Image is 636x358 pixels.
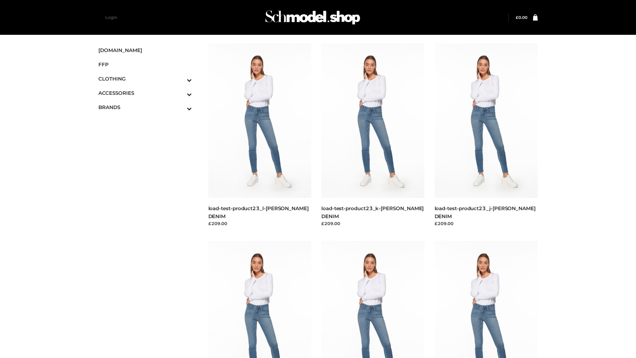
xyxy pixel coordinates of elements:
div: £209.00 [208,220,312,227]
div: £209.00 [321,220,425,227]
a: £0.00 [516,15,527,20]
span: £ [516,15,518,20]
a: load-test-product23_l-[PERSON_NAME] DENIM [208,205,309,219]
a: BRANDSToggle Submenu [98,100,192,114]
span: ACCESSORIES [98,89,192,97]
span: [DOMAIN_NAME] [98,46,192,54]
a: Login [105,15,117,20]
button: Toggle Submenu [169,100,192,114]
span: FFP [98,61,192,68]
a: load-test-product23_k-[PERSON_NAME] DENIM [321,205,424,219]
a: ACCESSORIESToggle Submenu [98,86,192,100]
span: CLOTHING [98,75,192,83]
a: FFP [98,57,192,72]
a: load-test-product23_j-[PERSON_NAME] DENIM [435,205,536,219]
a: [DOMAIN_NAME] [98,43,192,57]
a: CLOTHINGToggle Submenu [98,72,192,86]
button: Toggle Submenu [169,72,192,86]
bdi: 0.00 [516,15,527,20]
button: Toggle Submenu [169,86,192,100]
div: £209.00 [435,220,538,227]
span: BRANDS [98,103,192,111]
img: Schmodel Admin 964 [263,4,362,30]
